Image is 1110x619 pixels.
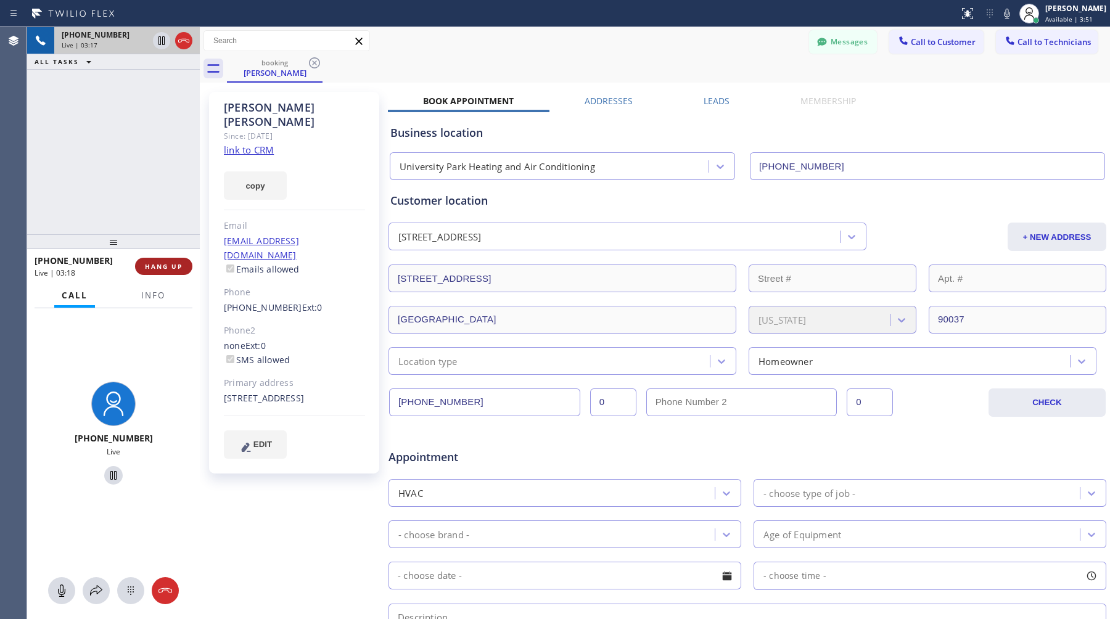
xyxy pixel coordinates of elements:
input: Apt. # [929,264,1106,292]
span: HANG UP [145,262,183,271]
button: copy [224,171,287,200]
input: Search [204,31,369,51]
div: - choose brand - [398,527,469,541]
div: Business location [390,125,1104,141]
span: Info [141,290,165,301]
button: Mute [998,5,1016,22]
span: Live [107,446,120,457]
input: Ext. 2 [847,388,893,416]
label: Addresses [585,95,633,107]
div: HVAC [398,486,423,500]
div: - choose type of job - [763,486,855,500]
span: Appointment [388,449,626,465]
div: Age of Equipment [763,527,841,541]
label: Book Appointment [423,95,514,107]
button: Call to Technicians [996,30,1098,54]
input: Phone Number 2 [646,388,837,416]
button: Hold Customer [104,466,123,485]
div: Email [224,219,365,233]
button: Hang up [152,577,179,604]
input: Address [388,264,736,292]
span: ALL TASKS [35,57,79,66]
button: Info [134,284,173,308]
span: - choose time - [763,570,826,581]
span: [PHONE_NUMBER] [35,255,113,266]
div: [PERSON_NAME] [1045,3,1106,14]
button: EDIT [224,430,287,459]
span: EDIT [253,440,272,449]
span: Live | 03:17 [62,41,97,49]
div: none [224,339,365,367]
span: Call [62,290,88,301]
div: [STREET_ADDRESS] [398,230,481,244]
div: [PERSON_NAME] [PERSON_NAME] [224,100,365,129]
input: - choose date - [388,562,741,589]
div: Since: [DATE] [224,129,365,143]
div: Phone2 [224,324,365,338]
button: ALL TASKS [27,54,104,69]
button: Call [54,284,95,308]
span: [PHONE_NUMBER] [62,30,129,40]
a: [EMAIL_ADDRESS][DOMAIN_NAME] [224,235,299,261]
input: Street # [749,264,916,292]
button: CHECK [989,388,1106,417]
button: Messages [809,30,877,54]
input: Phone Number [750,152,1105,180]
span: Available | 3:51 [1045,15,1093,23]
span: Ext: 0 [302,301,323,313]
input: Phone Number [389,388,580,416]
label: Leads [704,95,730,107]
div: booking [228,58,321,67]
div: Primary address [224,376,365,390]
div: [PERSON_NAME] [228,67,321,78]
input: Emails allowed [226,264,234,273]
span: Ext: 0 [245,340,266,351]
input: City [388,306,736,334]
input: ZIP [929,306,1106,334]
span: Call to Customer [911,36,976,47]
button: Hold Customer [153,32,170,49]
label: Emails allowed [224,263,300,275]
div: Location type [398,354,458,368]
a: link to CRM [224,144,274,156]
label: SMS allowed [224,354,290,366]
label: Membership [800,95,856,107]
button: Call to Customer [889,30,984,54]
button: Open directory [83,577,110,604]
button: Hang up [175,32,192,49]
button: + NEW ADDRESS [1008,223,1106,251]
span: [PHONE_NUMBER] [75,432,153,444]
input: Ext. [590,388,636,416]
div: Phone [224,285,365,300]
button: Open dialpad [117,577,144,604]
div: [STREET_ADDRESS] [224,391,365,406]
span: Call to Technicians [1017,36,1091,47]
button: Mute [48,577,75,604]
span: Live | 03:18 [35,268,75,278]
button: HANG UP [135,258,192,275]
div: Customer location [390,192,1104,209]
a: [PHONE_NUMBER] [224,301,302,313]
input: SMS allowed [226,355,234,363]
div: University Park Heating and Air Conditioning [400,160,595,174]
div: Michael Feuerstein [228,55,321,81]
div: Homeowner [758,354,813,368]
